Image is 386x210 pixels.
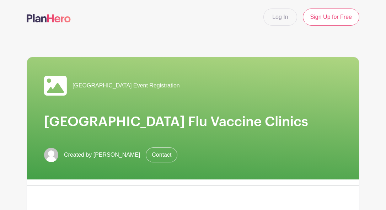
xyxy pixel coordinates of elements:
[64,151,140,159] span: Created by [PERSON_NAME]
[303,9,359,26] a: Sign Up for Free
[73,81,180,90] span: [GEOGRAPHIC_DATA] Event Registration
[263,9,297,26] a: Log In
[27,14,71,22] img: logo-507f7623f17ff9eddc593b1ce0a138ce2505c220e1c5a4e2b4648c50719b7d32.svg
[44,148,58,162] img: default-ce2991bfa6775e67f084385cd625a349d9dcbb7a52a09fb2fda1e96e2d18dcdb.png
[44,114,342,130] h1: [GEOGRAPHIC_DATA] Flu Vaccine Clinics
[146,147,177,162] a: Contact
